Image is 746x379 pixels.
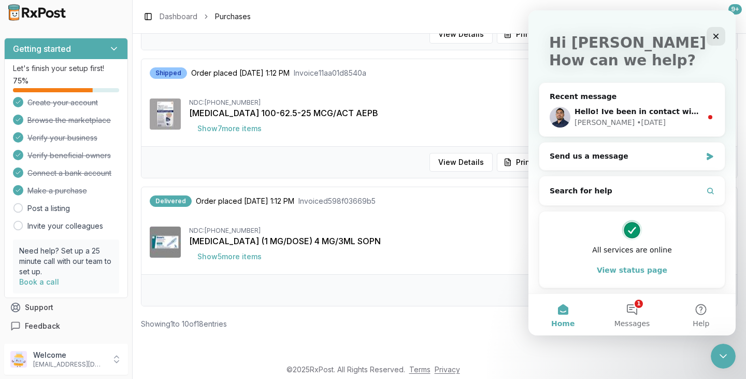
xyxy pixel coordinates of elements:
div: Send us a message [21,141,173,151]
span: Create your account [27,97,98,108]
iframe: Intercom live chat [528,10,736,335]
span: Home [23,310,46,317]
img: User avatar [10,351,27,368]
img: Trelegy Ellipta 100-62.5-25 MCG/ACT AEPB [150,99,181,130]
img: RxPost Logo [4,4,70,21]
button: 9+ [721,8,738,25]
span: 75 % [13,76,28,86]
span: Invoice d598f03669b5 [298,196,376,206]
button: Help [138,284,207,325]
span: Invoice 11aa01d8540a [294,68,366,78]
div: Showing 1 to 10 of 18 entries [141,319,227,329]
p: Welcome [33,350,105,360]
span: Verify your business [27,133,97,143]
span: Help [164,310,181,317]
span: Order placed [DATE] 1:12 PM [196,196,294,206]
button: Print Invoice [497,25,568,44]
a: Post a listing [27,203,70,214]
p: Need help? Set up a 25 minute call with our team to set up. [19,246,113,277]
a: Book a call [19,277,59,286]
span: Order placed [DATE] 1:12 PM [191,68,290,78]
div: All services are online [21,234,186,245]
button: Search for help [15,170,192,191]
button: Show7more items [189,119,270,138]
button: Feedback [4,317,128,335]
button: Print Invoice [497,153,568,172]
a: Terms [409,365,431,374]
a: Invite your colleagues [27,221,103,231]
div: 9+ [728,4,742,15]
span: Browse the marketplace [27,115,111,125]
iframe: Intercom live chat [711,344,736,369]
span: Search for help [21,175,84,186]
span: Feedback [25,321,60,331]
span: Make a purchase [27,186,87,196]
div: Close [178,17,197,35]
button: View Details [429,153,493,172]
h3: Getting started [13,43,71,55]
button: Show5more items [189,247,270,266]
div: Send us a message [10,132,197,160]
img: Ozempic (1 MG/DOSE) 4 MG/3ML SOPN [150,227,181,258]
div: Shipped [150,67,187,79]
p: Let's finish your setup first! [13,63,119,74]
nav: breadcrumb [160,11,251,22]
span: Connect a bank account [27,168,111,178]
p: [EMAIL_ADDRESS][DOMAIN_NAME] [33,360,105,369]
button: View Details [429,25,493,44]
div: NDC: [PHONE_NUMBER] [189,99,729,107]
a: Dashboard [160,11,197,22]
button: View status page [21,249,186,270]
a: Privacy [435,365,460,374]
button: Support [4,298,128,317]
span: Messages [86,310,122,317]
div: Delivered [150,195,192,207]
div: • [DATE] [108,107,137,118]
span: Verify beneficial owners [27,150,111,161]
button: Messages [69,284,138,325]
span: Purchases [215,11,251,22]
div: [MEDICAL_DATA] 100-62.5-25 MCG/ACT AEPB [189,107,729,119]
div: NDC: [PHONE_NUMBER] [189,227,729,235]
div: [PERSON_NAME] [46,107,106,118]
div: [MEDICAL_DATA] (1 MG/DOSE) 4 MG/3ML SOPN [189,235,729,247]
